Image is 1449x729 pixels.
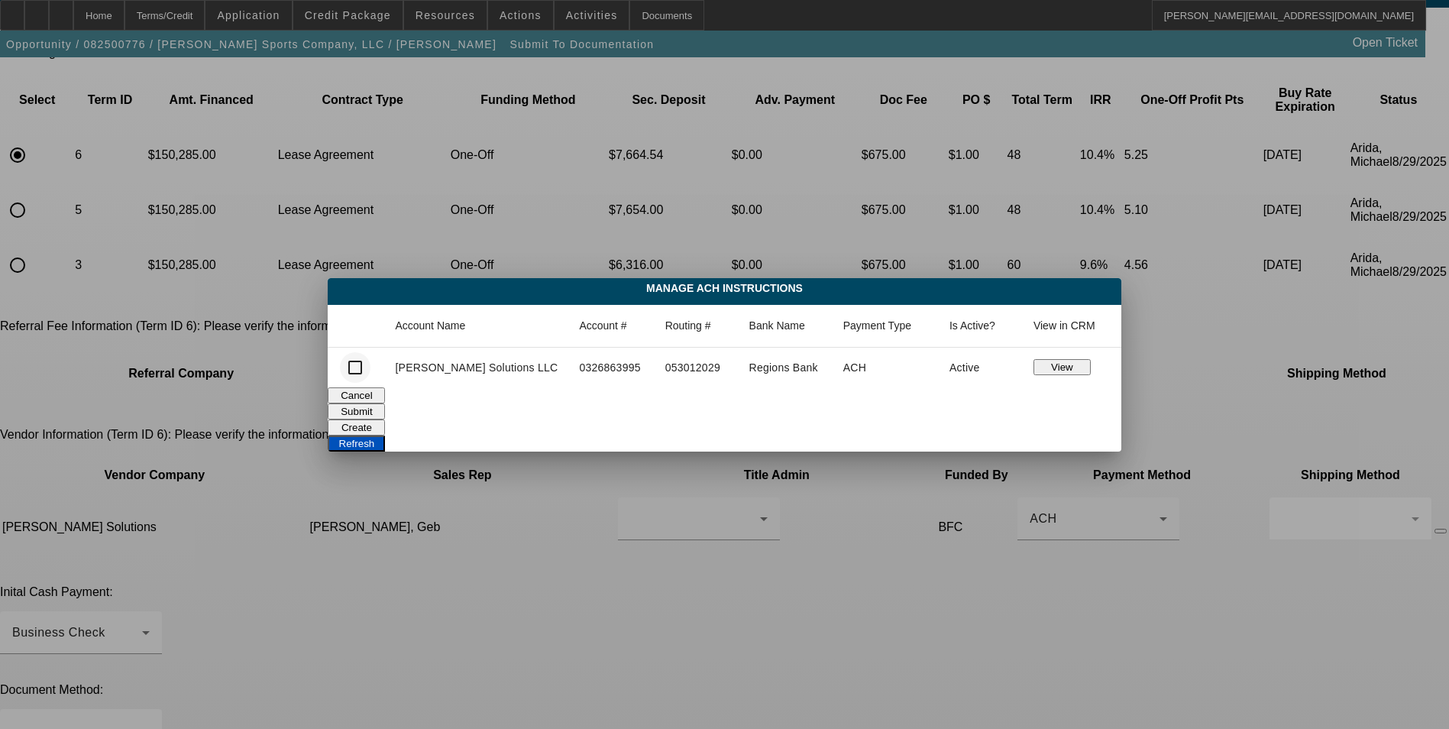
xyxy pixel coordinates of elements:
div: Bank Name [749,317,805,334]
div: Routing # [665,317,725,334]
div: Account Name [395,317,555,334]
div: Payment Type [843,317,911,334]
div: Is Active? [949,317,1009,334]
button: Create [328,420,385,436]
td: 0326863995 [567,348,652,387]
div: Account Name [395,317,465,334]
div: Account # [579,317,640,334]
button: Refresh [328,436,385,452]
div: Bank Name [749,317,819,334]
td: ACH [831,348,937,387]
div: View in CRM [1033,317,1095,334]
div: View in CRM [1033,317,1109,334]
td: [PERSON_NAME] Solutions LLC [383,348,567,387]
td: Regions Bank [737,348,831,387]
span: Manage ACH Instructions [339,282,1109,294]
td: 053012029 [653,348,737,387]
div: Payment Type [843,317,925,334]
div: Routing # [665,317,711,334]
button: View [1033,359,1091,375]
button: Submit [328,403,385,420]
td: Active [937,348,1021,387]
button: Cancel [328,387,385,403]
div: Is Active? [949,317,995,334]
div: Account # [579,317,626,334]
